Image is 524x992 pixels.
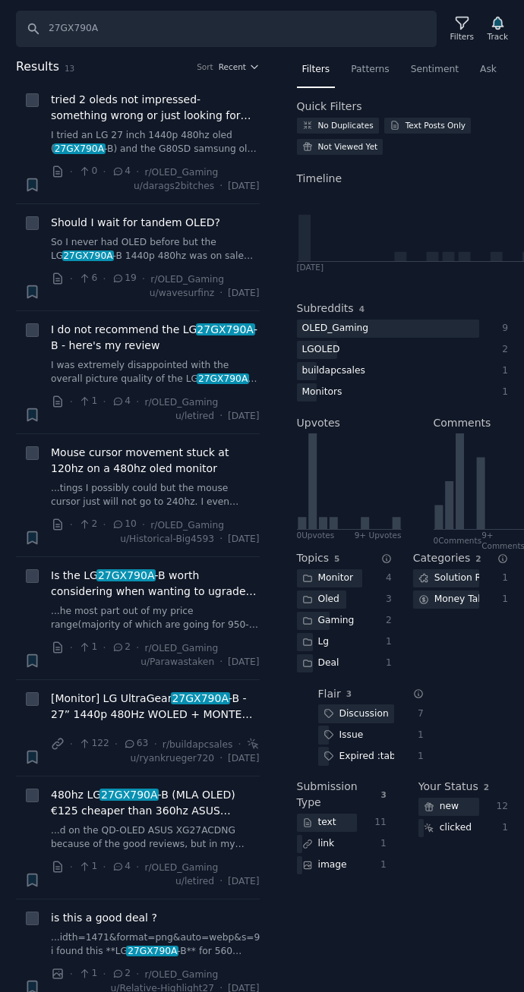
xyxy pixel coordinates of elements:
input: Search Keyword [16,11,437,47]
span: 27GX790A [62,250,115,261]
span: Recent [219,61,246,72]
h2: Quick Filters [297,99,362,115]
span: 4 [112,860,131,874]
span: 2 [112,641,131,654]
div: 2 [495,343,509,357]
div: [DATE] [297,262,324,272]
span: · [70,966,73,982]
a: I do not recommend the LG27GX790A-B - here's my review [51,322,260,354]
div: Issue [318,726,369,745]
span: 13 [65,64,74,73]
span: · [70,859,73,875]
h2: Submission Type [297,779,376,811]
span: · [136,859,139,875]
span: · [115,736,118,752]
a: So I never had OLED before but the LG27GX790A-B 1440p 480hz was on sale for $546 so I decided to ... [51,236,260,263]
span: 27GX790A [171,692,230,704]
span: 480hz LG -B (MLA OLED) €125 cheaper than 360hz ASUS XG27ACDNG (QD-OLED) [51,787,260,819]
span: r/OLED_Gaming [150,274,224,285]
a: 480hz LG27GX790A-B (MLA OLED) €125 cheaper than 360hz ASUS XG27ACDNG (QD-OLED) [51,787,260,819]
h2: Upvotes [297,415,340,431]
button: Track [482,13,513,45]
span: 3 [380,790,386,799]
span: Timeline [297,171,342,187]
span: · [103,859,106,875]
div: Deal [297,654,345,673]
span: Is the LG -B worth considering when wanting to ugrade to high refresh rate oled? [51,568,260,600]
span: · [153,736,156,752]
div: No Duplicates [318,120,374,131]
span: · [219,533,223,546]
span: 5 [334,554,339,563]
div: 2 [378,614,392,628]
span: · [103,517,106,533]
span: Ask [480,63,497,77]
span: Results [16,58,59,77]
div: Expired :table_flip: [318,747,395,766]
span: · [142,517,145,533]
span: r/OLED_Gaming [144,862,218,873]
span: · [70,517,73,533]
div: 1 [495,364,509,378]
div: 11 [373,816,387,830]
div: 1 [495,821,509,835]
span: · [219,410,223,424]
div: LGOLED [297,341,346,360]
span: [DATE] [228,410,259,424]
span: r/OLED_Gaming [150,520,224,531]
span: · [219,287,223,301]
div: buildapcsales [297,362,371,381]
div: Monitor [297,569,359,588]
a: Should I wait for tandem OLED? [51,215,220,231]
span: · [70,394,73,410]
span: 4 [359,304,365,313]
span: · [136,966,139,982]
span: 27GX790A [126,946,178,956]
div: Track [488,31,508,42]
div: Solution Requests [413,569,479,588]
span: 1 [78,395,97,408]
h2: Your Status [418,779,478,795]
span: · [219,752,223,766]
span: [Monitor] LG UltraGear -B - 27” 1440p 480Hz WOLED + MONTECH GF120 ARGB PWM FAN - $543 w/ code: SS... [51,691,260,723]
span: 27GX790A [196,323,255,335]
div: 1 [495,386,509,399]
span: r/OLED_Gaming [144,643,218,653]
span: 3 [346,689,352,698]
div: 1 [373,837,387,851]
span: [DATE] [228,180,259,194]
span: · [142,271,145,287]
div: 9 [495,322,509,335]
span: · [70,271,73,287]
a: is this a good deal ? [51,910,157,926]
span: [DATE] [228,287,259,301]
span: u/Parawastaken [140,656,214,669]
span: 63 [123,737,148,751]
span: 6 [78,272,97,285]
div: 7 [410,707,424,721]
span: tried 2 oleds not impressed- something wrong or just looking for something else ? [51,92,260,124]
div: Lg [297,633,335,652]
span: · [219,875,223,889]
span: u/wavesurfinz [150,287,214,301]
h2: Comments [434,415,491,431]
div: Filters [450,31,474,42]
span: · [136,394,139,410]
span: [DATE] [228,875,259,889]
span: 1 [78,641,97,654]
span: r/OLED_Gaming [144,397,218,408]
span: · [103,640,106,656]
div: 0 Upvote s [297,530,335,540]
span: · [70,640,73,656]
span: Patterns [351,63,389,77]
span: 1 [78,860,97,874]
span: · [238,736,241,752]
a: [Monitor] LG UltraGear27GX790A-B - 27” 1440p 480Hz WOLED + MONTECH GF120 ARGB PWM FAN - $543 w/ c... [51,691,260,723]
span: [DATE] [228,752,259,766]
span: 27GX790A [96,569,156,581]
a: Mouse cursor movement stuck at 120hz on a 480hz oled monitor [51,445,260,477]
a: ...idth=1471&format=png&auto=webp&s=900d79f8a8f7736b187c48d53b81a8a3b91e399d i found this **LG27G... [51,931,260,958]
